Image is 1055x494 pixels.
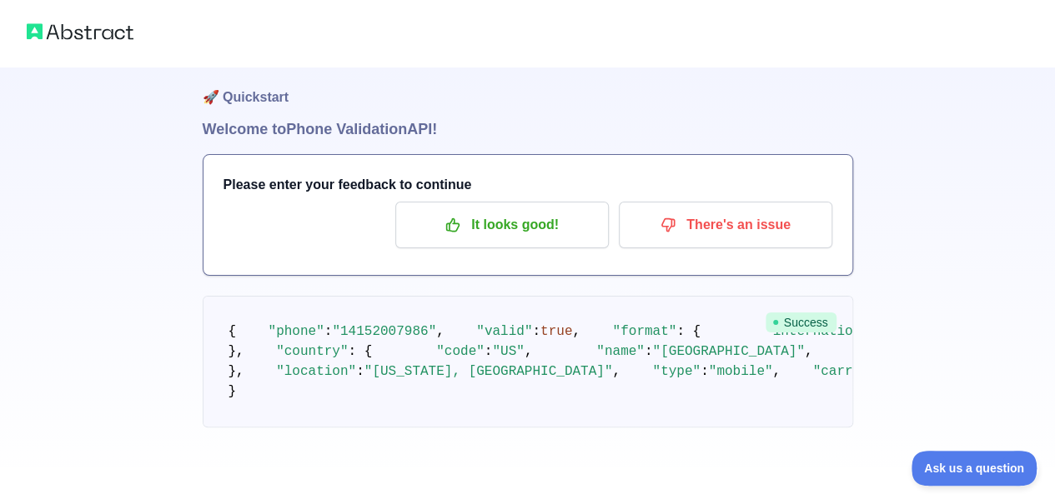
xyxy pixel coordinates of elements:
button: It looks good! [395,202,609,248]
span: "location" [276,364,356,379]
span: "country" [276,344,348,359]
span: , [525,344,533,359]
iframe: Toggle Customer Support [912,451,1038,486]
span: , [436,324,445,339]
span: : [532,324,540,339]
span: "valid" [476,324,532,339]
span: : [645,344,653,359]
img: Abstract logo [27,20,133,43]
h3: Please enter your feedback to continue [224,175,832,195]
span: "US" [492,344,524,359]
span: "format" [612,324,676,339]
span: "[GEOGRAPHIC_DATA]" [652,344,804,359]
h1: Welcome to Phone Validation API! [203,117,853,141]
span: "phone" [269,324,324,339]
span: "[US_STATE], [GEOGRAPHIC_DATA]" [364,364,613,379]
span: : [701,364,709,379]
span: , [572,324,580,339]
span: "type" [652,364,701,379]
span: true [540,324,572,339]
span: : [356,364,364,379]
span: : { [349,344,373,359]
span: Success [766,312,836,332]
h1: 🚀 Quickstart [203,54,853,117]
span: "international" [765,324,885,339]
span: "name" [596,344,645,359]
span: : { [676,324,701,339]
span: "code" [436,344,485,359]
span: "mobile" [709,364,773,379]
p: There's an issue [631,211,820,239]
button: There's an issue [619,202,832,248]
span: "carrier" [812,364,884,379]
span: : [324,324,333,339]
span: , [805,344,813,359]
span: , [772,364,781,379]
p: It looks good! [408,211,596,239]
span: , [612,364,620,379]
span: : [485,344,493,359]
span: { [229,324,237,339]
span: "14152007986" [332,324,436,339]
